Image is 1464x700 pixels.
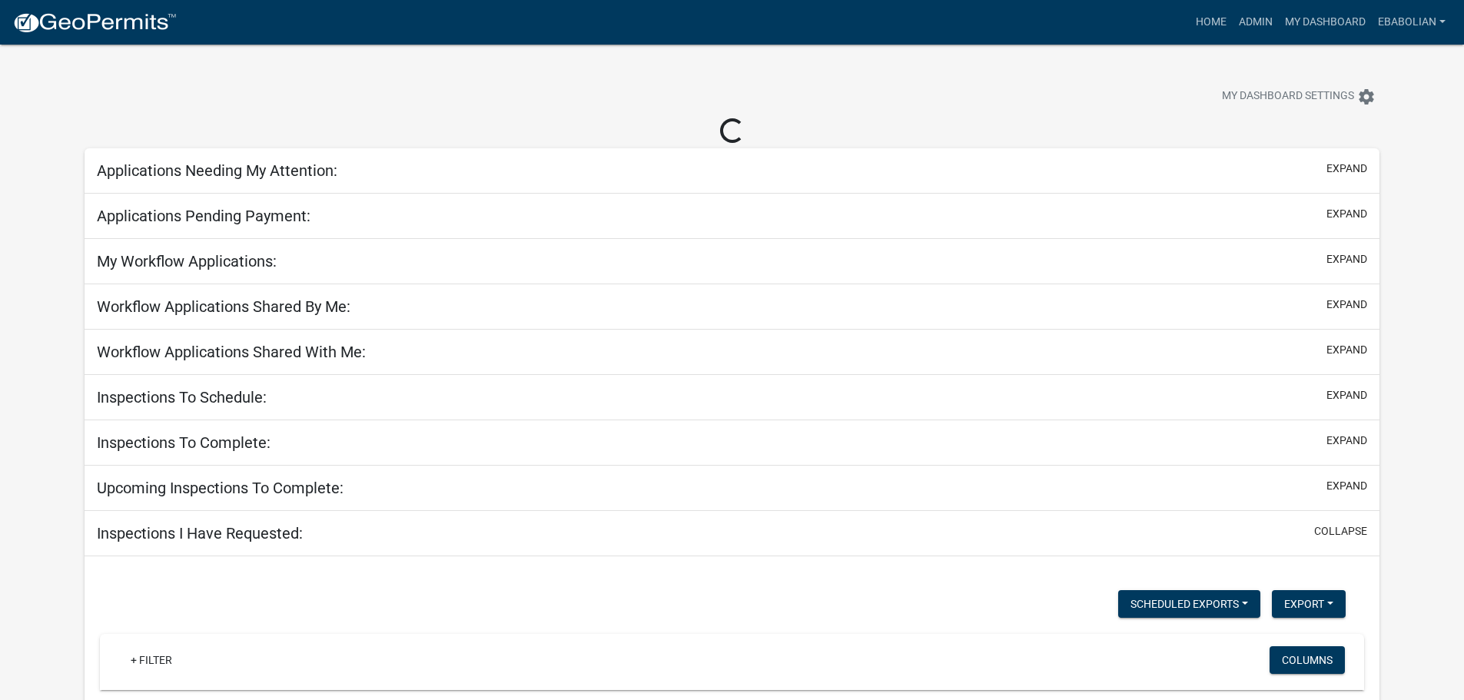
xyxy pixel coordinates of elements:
[1279,8,1372,37] a: My Dashboard
[97,161,337,180] h5: Applications Needing My Attention:
[1326,297,1367,313] button: expand
[1357,88,1376,106] i: settings
[1272,590,1346,618] button: Export
[97,207,310,225] h5: Applications Pending Payment:
[1326,342,1367,358] button: expand
[97,479,344,497] h5: Upcoming Inspections To Complete:
[1372,8,1452,37] a: ebabolian
[118,646,184,674] a: + Filter
[1190,8,1233,37] a: Home
[1326,251,1367,267] button: expand
[1326,206,1367,222] button: expand
[1233,8,1279,37] a: Admin
[1314,523,1367,539] button: collapse
[1326,433,1367,449] button: expand
[1326,478,1367,494] button: expand
[97,433,271,452] h5: Inspections To Complete:
[1210,81,1388,111] button: My Dashboard Settingssettings
[97,252,277,270] h5: My Workflow Applications:
[97,297,350,316] h5: Workflow Applications Shared By Me:
[97,388,267,406] h5: Inspections To Schedule:
[1222,88,1354,106] span: My Dashboard Settings
[97,343,366,361] h5: Workflow Applications Shared With Me:
[1326,161,1367,177] button: expand
[97,524,303,542] h5: Inspections I Have Requested:
[1118,590,1260,618] button: Scheduled Exports
[1326,387,1367,403] button: expand
[1270,646,1345,674] button: Columns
